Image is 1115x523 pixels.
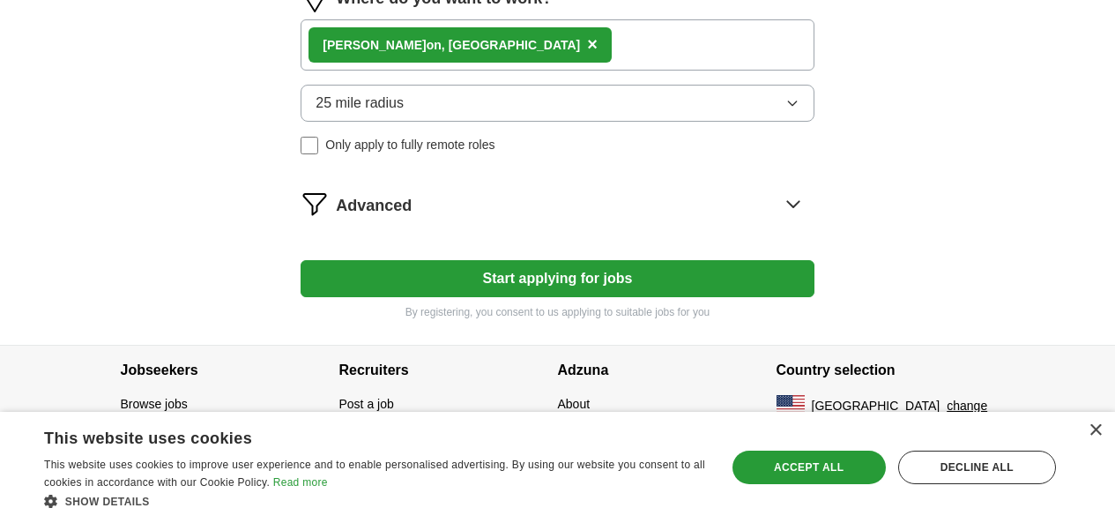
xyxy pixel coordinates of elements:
strong: [PERSON_NAME] [323,38,426,52]
span: 25 mile radius [316,93,404,114]
button: × [587,32,598,58]
button: change [947,397,987,415]
div: Accept all [732,451,886,484]
a: Read more, opens a new window [273,476,328,489]
div: Decline all [898,451,1056,484]
a: Browse jobs [121,397,188,411]
button: Start applying for jobs [301,260,814,297]
div: Show details [44,492,706,510]
h4: Country selection [777,346,995,395]
span: × [587,34,598,54]
p: By registering, you consent to us applying to suitable jobs for you [301,304,814,320]
div: Close [1089,424,1102,437]
span: Only apply to fully remote roles [325,136,494,154]
a: About [558,397,591,411]
input: Only apply to fully remote roles [301,137,318,154]
div: This website uses cookies [44,422,662,449]
span: Advanced [336,194,412,218]
span: Show details [65,496,150,508]
button: 25 mile radius [301,85,814,122]
span: [GEOGRAPHIC_DATA] [812,397,940,415]
a: Post a job [339,397,394,411]
img: filter [301,190,329,218]
span: This website uses cookies to improve user experience and to enable personalised advertising. By u... [44,459,705,489]
div: on, [GEOGRAPHIC_DATA] [323,36,580,55]
img: US flag [777,395,805,416]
